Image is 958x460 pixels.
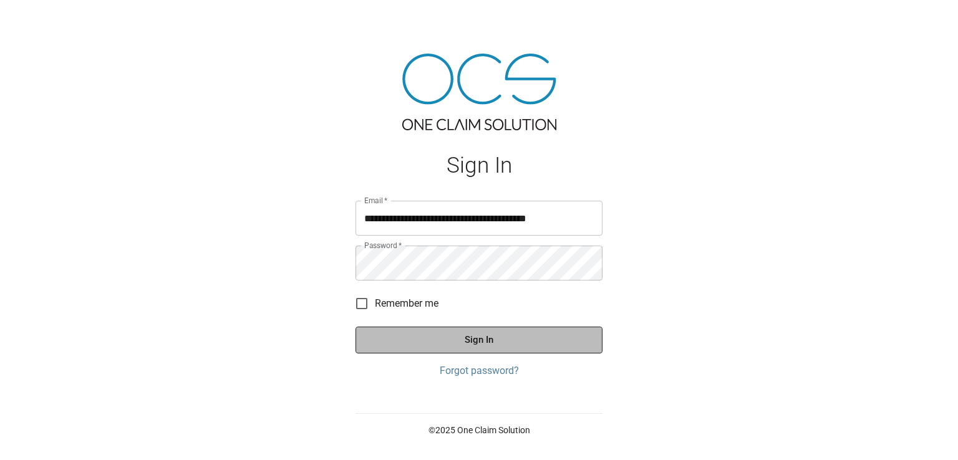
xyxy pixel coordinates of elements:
img: ocs-logo-tra.png [402,54,556,130]
label: Email [364,195,388,206]
h1: Sign In [356,153,602,178]
span: Remember me [375,296,438,311]
button: Sign In [356,327,602,353]
p: © 2025 One Claim Solution [356,424,602,436]
label: Password [364,240,402,251]
a: Forgot password? [356,363,602,378]
img: ocs-logo-white-transparent.png [15,7,65,32]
